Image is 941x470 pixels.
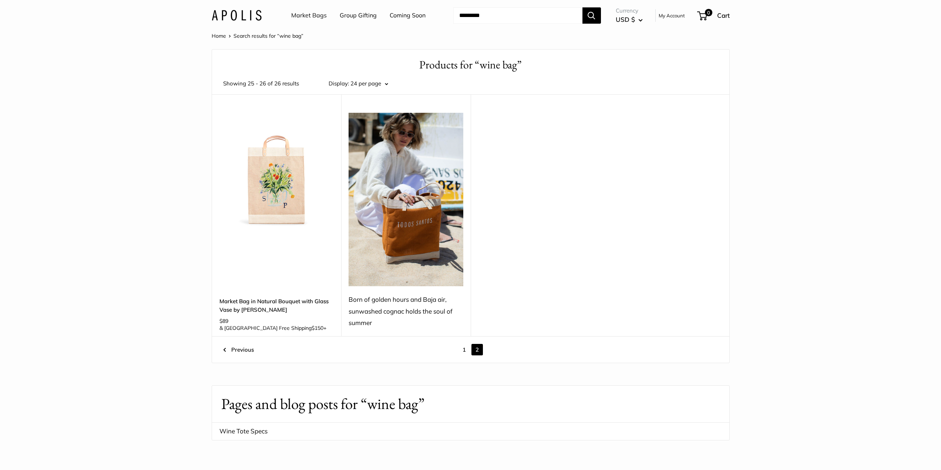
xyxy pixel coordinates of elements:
a: description_The Artist Collection with Amy Logsdondescription_Custom printed text with eco-friend... [219,113,334,227]
span: 2 [471,344,483,355]
a: Coming Soon [390,10,426,21]
img: Apolis [212,10,262,21]
a: Market Bag in Natural Bouquet with Glass Vase by [PERSON_NAME] [219,297,334,314]
h1: Pages and blog posts for “wine bag” [221,393,720,415]
span: Search results for “wine bag” [233,33,303,39]
span: $89 [219,318,228,324]
h1: Products for “wine bag” [223,57,718,73]
a: Market Bags [291,10,327,21]
span: Currency [616,6,643,16]
a: Wine Tote Specs [212,422,729,440]
span: 24 per page [350,80,381,87]
span: 0 [705,9,712,16]
span: Showing 25 - 26 of 26 results [223,78,299,89]
span: Cart [717,11,730,19]
div: Born of golden hours and Baja air, sunwashed cognac holds the soul of summer [349,294,463,329]
span: USD $ [616,16,635,23]
span: $150 [312,325,323,331]
span: & [GEOGRAPHIC_DATA] Free Shipping + [219,325,326,331]
a: 0 Cart [698,10,730,21]
a: Group Gifting [340,10,377,21]
a: Previous [223,344,254,355]
a: 1 [458,344,470,355]
button: USD $ [616,14,643,26]
nav: Breadcrumb [212,31,303,41]
button: Search [582,7,601,24]
img: Born of golden hours and Baja air, sunwashed cognac holds the soul of summer [349,113,463,286]
a: Home [212,33,226,39]
label: Display: [329,78,349,89]
iframe: Sign Up via Text for Offers [6,442,79,464]
button: 24 per page [350,78,388,89]
input: Search... [453,7,582,24]
img: description_The Artist Collection with Amy Logsdon [219,113,334,227]
a: My Account [659,11,685,20]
